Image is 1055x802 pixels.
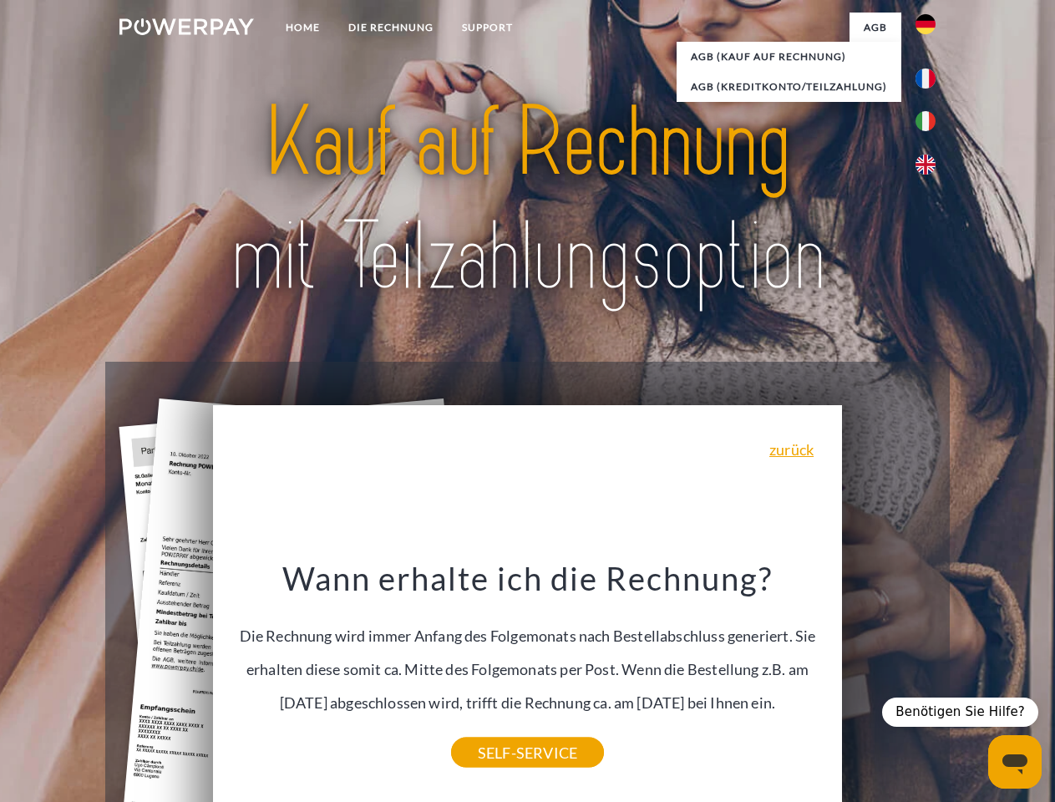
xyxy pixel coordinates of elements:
[119,18,254,35] img: logo-powerpay-white.svg
[271,13,334,43] a: Home
[223,558,833,598] h3: Wann erhalte ich die Rechnung?
[916,69,936,89] img: fr
[916,155,936,175] img: en
[916,14,936,34] img: de
[448,13,527,43] a: SUPPORT
[160,80,895,320] img: title-powerpay_de.svg
[223,558,833,753] div: Die Rechnung wird immer Anfang des Folgemonats nach Bestellabschluss generiert. Sie erhalten dies...
[882,698,1038,727] div: Benötigen Sie Hilfe?
[677,72,901,102] a: AGB (Kreditkonto/Teilzahlung)
[769,442,814,457] a: zurück
[988,735,1042,789] iframe: Schaltfläche zum Öffnen des Messaging-Fensters; Konversation läuft
[850,13,901,43] a: agb
[334,13,448,43] a: DIE RECHNUNG
[451,738,604,768] a: SELF-SERVICE
[677,42,901,72] a: AGB (Kauf auf Rechnung)
[916,111,936,131] img: it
